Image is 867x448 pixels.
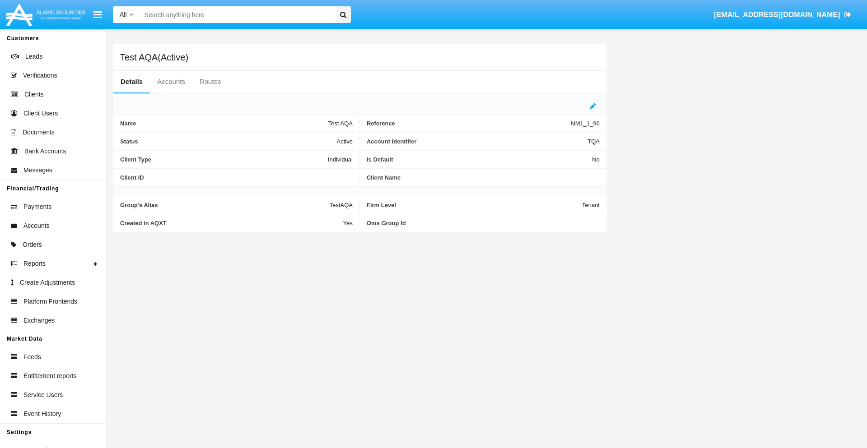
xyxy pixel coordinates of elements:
span: Create Adjustments [20,278,75,287]
span: Payments [23,202,51,212]
span: Accounts [23,221,50,231]
span: Created in AQXT [120,220,343,226]
span: Firm Level [367,202,582,208]
span: Client ID [120,174,353,181]
a: [EMAIL_ADDRESS][DOMAIN_NAME] [710,2,856,28]
span: TestAQA [330,202,353,208]
input: Search [140,6,332,23]
span: All [120,11,127,18]
span: Yes [343,220,353,226]
span: Reference [367,120,571,127]
span: Is Default [367,156,592,163]
span: Active [337,138,353,145]
span: Name [120,120,328,127]
span: NM1_1_96 [571,120,600,127]
span: Exchanges [23,316,55,325]
span: Platform Frontends [23,297,77,306]
span: Orders [23,240,42,249]
a: Details [113,71,150,92]
span: Test AQA [328,120,353,127]
span: Status [120,138,337,145]
span: No [592,156,600,163]
a: Accounts [150,71,192,92]
span: [EMAIL_ADDRESS][DOMAIN_NAME] [714,11,840,18]
span: Client Name [367,174,600,181]
span: Account Identifier [367,138,587,145]
span: Event History [23,409,61,419]
span: Messages [23,166,52,175]
span: Tenant [582,202,600,208]
span: Individual [328,156,353,163]
span: Feeds [23,352,41,362]
span: Verifications [23,71,57,80]
a: Routes [192,71,228,92]
span: Service Users [23,390,63,400]
span: Clients [24,90,44,99]
span: Leads [25,52,42,61]
h5: Test AQA(Active) [120,54,188,61]
span: Documents [23,128,55,137]
span: Entitlement reports [23,371,77,381]
span: Client Users [23,109,58,118]
span: Client Type [120,156,328,163]
span: Group's Alias [120,202,330,208]
span: Reports [23,259,46,268]
img: Logo image [5,1,87,28]
span: Oms Group Id [367,220,600,226]
a: All [113,10,140,19]
span: Bank Accounts [24,147,66,156]
span: TQA [587,138,600,145]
